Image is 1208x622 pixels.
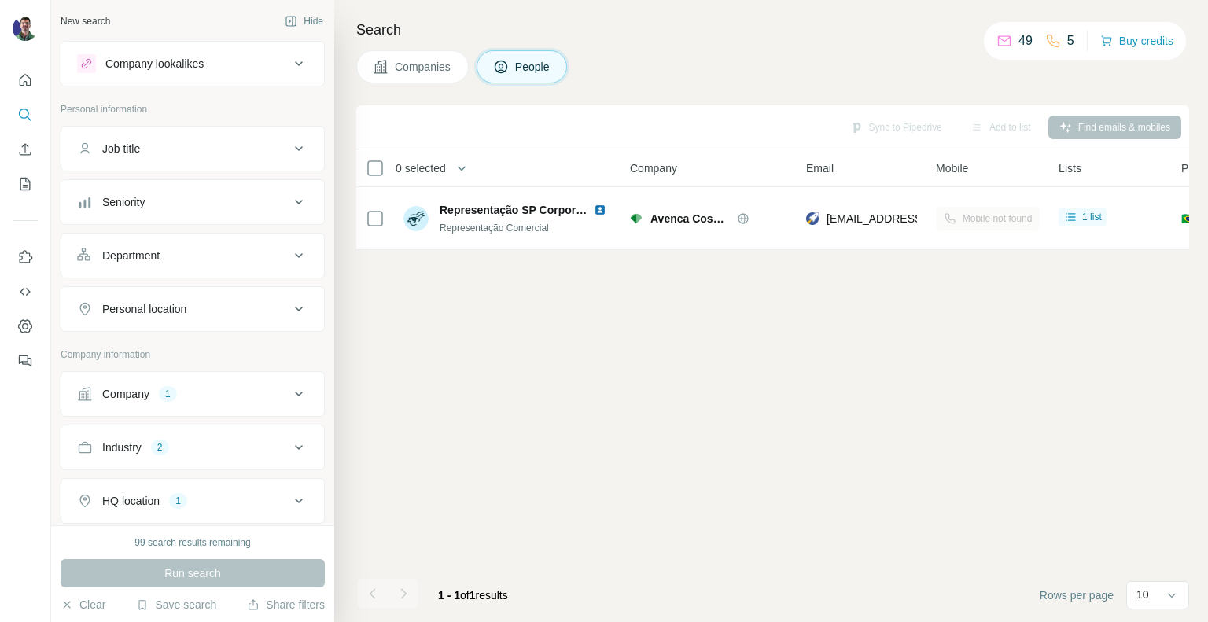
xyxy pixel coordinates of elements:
p: 10 [1136,587,1149,602]
button: Buy credits [1100,30,1173,52]
div: Company lookalikes [105,56,204,72]
div: New search [61,14,110,28]
img: Avatar [403,206,429,231]
button: Personal location [61,290,324,328]
button: Share filters [247,597,325,613]
span: results [438,589,508,602]
span: People [515,59,551,75]
div: 2 [151,440,169,455]
span: 1 - 1 [438,589,460,602]
div: Job title [102,141,140,156]
button: Seniority [61,183,324,221]
span: of [460,589,470,602]
button: Enrich CSV [13,135,38,164]
span: [EMAIL_ADDRESS][DOMAIN_NAME] [827,212,1013,225]
div: Seniority [102,194,145,210]
p: Personal information [61,102,325,116]
p: 49 [1018,31,1033,50]
button: Save search [136,597,216,613]
span: Avenca CosmÃ ticos [650,211,729,226]
button: Feedback [13,347,38,375]
span: Representação SP Corporativo [440,204,602,216]
span: 1 [470,589,476,602]
span: Lists [1059,160,1081,176]
span: 🇧🇷 [1181,211,1195,226]
span: 0 selected [396,160,446,176]
div: 99 search results remaining [134,536,250,550]
button: Industry2 [61,429,324,466]
button: Clear [61,597,105,613]
button: HQ location1 [61,482,324,520]
button: Company lookalikes [61,45,324,83]
button: Dashboard [13,312,38,340]
img: LinkedIn logo [594,204,606,216]
button: Department [61,237,324,274]
button: Use Surfe on LinkedIn [13,243,38,271]
button: Quick start [13,66,38,94]
img: Avatar [13,16,38,41]
button: Hide [274,9,334,33]
h4: Search [356,19,1189,41]
button: Search [13,101,38,129]
button: Use Surfe API [13,278,38,306]
button: Job title [61,130,324,167]
span: Company [630,160,677,176]
p: Company information [61,348,325,362]
span: 1 list [1082,210,1102,224]
div: Personal location [102,301,186,317]
span: Rows per page [1040,587,1114,603]
div: Company [102,386,149,402]
button: Company1 [61,375,324,413]
span: Mobile [936,160,968,176]
div: Industry [102,440,142,455]
p: 5 [1067,31,1074,50]
span: Representação Comercial [440,223,549,234]
div: 1 [159,387,177,401]
span: Email [806,160,834,176]
span: Companies [395,59,452,75]
img: provider rocketreach logo [806,211,819,226]
img: Logo of Avenca CosmÃ ticos [630,212,643,225]
button: My lists [13,170,38,198]
div: HQ location [102,493,160,509]
div: Department [102,248,160,263]
div: 1 [169,494,187,508]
